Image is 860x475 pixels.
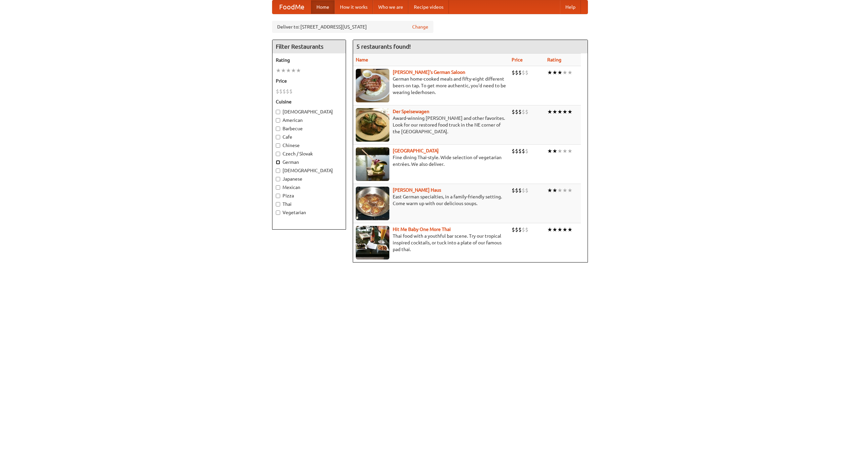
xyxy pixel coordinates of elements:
li: $ [283,88,286,95]
li: $ [515,69,518,76]
li: $ [515,187,518,194]
li: ★ [562,108,567,115]
a: Price [512,57,523,62]
li: ★ [552,69,557,76]
li: $ [525,187,528,194]
li: ★ [281,67,286,74]
li: $ [518,108,522,115]
input: Chinese [276,143,280,148]
li: $ [512,226,515,233]
h4: Filter Restaurants [272,40,346,53]
li: ★ [552,108,557,115]
li: ★ [562,187,567,194]
a: Recipe videos [408,0,449,14]
li: $ [276,88,279,95]
label: American [276,117,342,124]
li: $ [289,88,293,95]
li: ★ [557,69,562,76]
div: Deliver to: [STREET_ADDRESS][US_STATE] [272,21,433,33]
li: $ [279,88,283,95]
li: ★ [547,69,552,76]
label: Japanese [276,176,342,182]
li: ★ [552,187,557,194]
label: Pizza [276,192,342,199]
label: Mexican [276,184,342,191]
li: $ [522,187,525,194]
a: Der Speisewagen [393,109,429,114]
input: Cafe [276,135,280,139]
a: [PERSON_NAME] Haus [393,187,441,193]
b: Hit Me Baby One More Thai [393,227,451,232]
li: ★ [557,226,562,233]
li: ★ [557,108,562,115]
img: speisewagen.jpg [356,108,389,142]
li: $ [525,69,528,76]
label: [DEMOGRAPHIC_DATA] [276,167,342,174]
li: $ [518,187,522,194]
label: Vegetarian [276,209,342,216]
li: ★ [567,147,572,155]
input: Pizza [276,194,280,198]
li: ★ [547,147,552,155]
li: ★ [286,67,291,74]
li: $ [286,88,289,95]
li: $ [512,147,515,155]
a: FoodMe [272,0,311,14]
ng-pluralize: 5 restaurants found! [356,43,411,50]
a: Name [356,57,368,62]
a: Help [560,0,581,14]
li: ★ [567,69,572,76]
li: $ [522,69,525,76]
img: satay.jpg [356,147,389,181]
a: Rating [547,57,561,62]
p: Award-winning [PERSON_NAME] and other favorites. Look for our restored food truck in the NE corne... [356,115,506,135]
a: Change [412,23,428,30]
li: ★ [547,226,552,233]
a: [PERSON_NAME]'s German Saloon [393,69,465,75]
li: $ [515,226,518,233]
li: $ [515,108,518,115]
input: Vegetarian [276,210,280,215]
p: Thai food with a youthful bar scene. Try our tropical inspired cocktails, or tuck into a plate of... [356,233,506,253]
li: ★ [567,108,572,115]
h5: Rating [276,57,342,63]
h5: Cuisine [276,98,342,105]
p: Fine dining Thai-style. Wide selection of vegetarian entrées. We also deliver. [356,154,506,168]
li: ★ [567,187,572,194]
li: $ [515,147,518,155]
li: ★ [567,226,572,233]
a: How it works [335,0,373,14]
a: [GEOGRAPHIC_DATA] [393,148,439,153]
li: ★ [557,187,562,194]
input: Barbecue [276,127,280,131]
label: Barbecue [276,125,342,132]
label: Thai [276,201,342,207]
p: East German specialties, in a family-friendly setting. Come warm up with our delicious soups. [356,193,506,207]
li: ★ [547,108,552,115]
input: Mexican [276,185,280,190]
li: $ [512,69,515,76]
li: $ [518,226,522,233]
label: Chinese [276,142,342,149]
li: $ [518,147,522,155]
li: ★ [547,187,552,194]
li: ★ [552,226,557,233]
input: [DEMOGRAPHIC_DATA] [276,169,280,173]
li: $ [525,147,528,155]
img: babythai.jpg [356,226,389,259]
a: Home [311,0,335,14]
input: [DEMOGRAPHIC_DATA] [276,110,280,114]
li: $ [525,108,528,115]
label: Cafe [276,134,342,140]
p: German home-cooked meals and fifty-eight different beers on tap. To get more authentic, you'd nee... [356,76,506,96]
label: [DEMOGRAPHIC_DATA] [276,108,342,115]
a: Who we are [373,0,408,14]
li: $ [512,187,515,194]
label: German [276,159,342,165]
li: $ [522,108,525,115]
li: $ [512,108,515,115]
